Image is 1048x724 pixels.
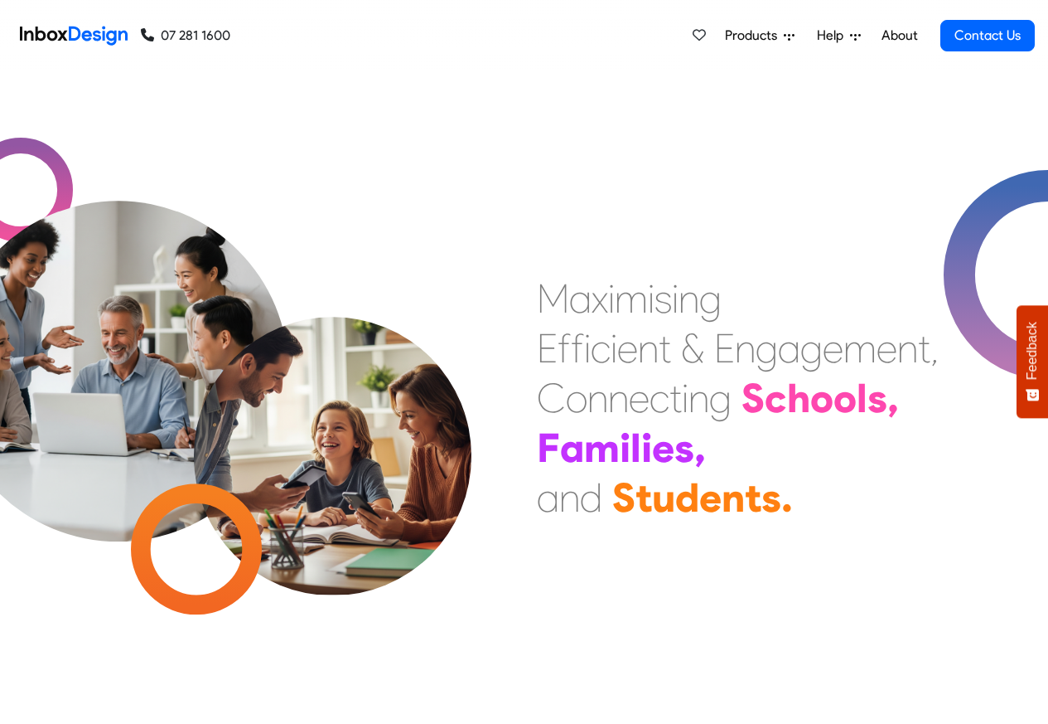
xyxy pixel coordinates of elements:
div: g [699,274,722,323]
div: e [877,323,897,373]
div: , [887,373,899,423]
div: C [537,373,566,423]
div: l [857,373,867,423]
div: s [867,373,887,423]
div: i [608,274,615,323]
a: Products [718,19,801,52]
div: n [897,323,918,373]
div: E [714,323,735,373]
div: a [537,473,559,522]
div: S [612,473,635,522]
div: . [781,473,793,522]
div: x [592,274,608,323]
div: M [537,274,569,323]
a: Help [810,19,867,52]
div: n [638,323,659,373]
div: S [741,373,765,423]
div: t [669,373,682,423]
div: c [765,373,787,423]
div: c [650,373,669,423]
div: n [679,274,699,323]
div: f [558,323,571,373]
div: i [611,323,617,373]
div: n [608,373,629,423]
a: 07 281 1600 [141,26,230,46]
div: a [560,423,584,473]
span: Feedback [1025,322,1040,380]
div: e [617,323,638,373]
div: F [537,423,560,473]
div: t [918,323,930,373]
div: c [591,323,611,373]
div: g [709,373,732,423]
div: d [580,473,602,522]
div: , [694,423,706,473]
div: t [659,323,671,373]
span: Products [725,26,784,46]
div: s [654,274,672,323]
div: f [571,323,584,373]
div: o [833,373,857,423]
div: , [930,323,939,373]
div: o [566,373,587,423]
div: d [675,473,699,522]
div: a [778,323,800,373]
div: s [761,473,781,522]
div: i [641,423,652,473]
div: i [584,323,591,373]
div: & [681,323,704,373]
div: m [843,323,877,373]
div: i [672,274,679,323]
div: h [787,373,810,423]
div: m [584,423,620,473]
div: n [735,323,756,373]
div: n [722,473,745,522]
div: i [620,423,630,473]
img: parents_with_child.png [159,248,506,595]
div: g [756,323,778,373]
div: E [537,323,558,373]
div: e [699,473,722,522]
div: n [688,373,709,423]
div: l [630,423,641,473]
div: n [587,373,608,423]
div: o [810,373,833,423]
div: i [648,274,654,323]
div: i [682,373,688,423]
div: Maximising Efficient & Engagement, Connecting Schools, Families, and Students. [537,274,939,522]
div: e [629,373,650,423]
a: Contact Us [940,20,1035,51]
div: t [635,473,652,522]
div: s [674,423,694,473]
div: m [615,274,648,323]
div: e [823,323,843,373]
button: Feedback - Show survey [1017,305,1048,418]
div: e [652,423,674,473]
span: Help [817,26,850,46]
div: t [745,473,761,522]
a: About [877,19,922,52]
div: u [652,473,675,522]
div: n [559,473,580,522]
div: g [800,323,823,373]
div: a [569,274,592,323]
